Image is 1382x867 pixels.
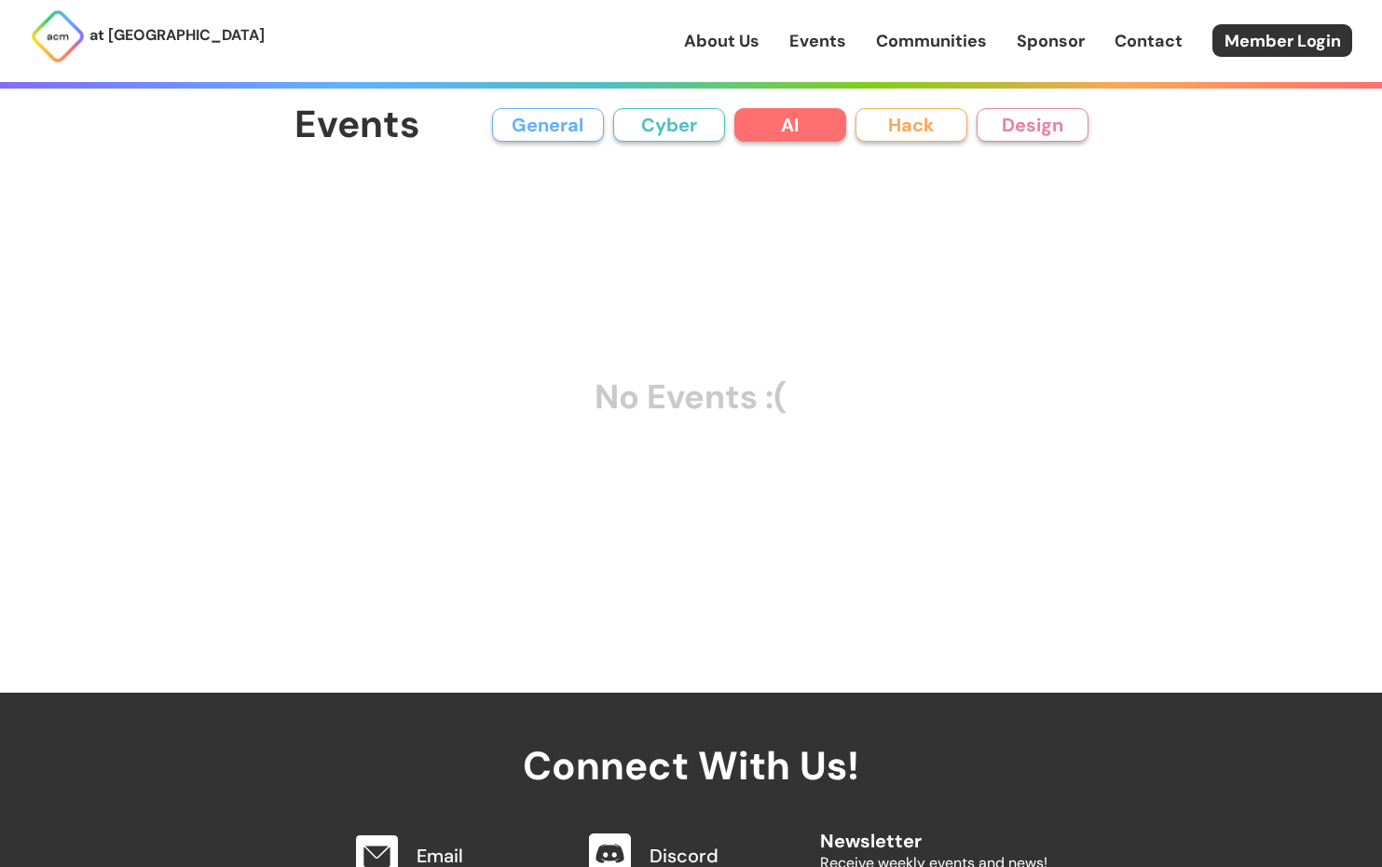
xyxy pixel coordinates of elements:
h2: Newsletter [820,812,1047,851]
button: AI [734,108,846,142]
div: No Events :( [294,180,1088,613]
p: at [GEOGRAPHIC_DATA] [89,23,265,48]
img: ACM Logo [30,8,86,64]
h1: Events [294,104,420,146]
button: Cyber [613,108,725,142]
button: Design [977,108,1088,142]
a: Contact [1115,29,1183,53]
a: Sponsor [1017,29,1085,53]
a: at [GEOGRAPHIC_DATA] [30,8,265,64]
a: Member Login [1212,24,1352,57]
a: Communities [876,29,987,53]
a: Events [789,29,846,53]
a: About Us [684,29,759,53]
button: General [492,108,604,142]
h2: Connect With Us! [335,693,1047,788]
button: Hack [855,108,967,142]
